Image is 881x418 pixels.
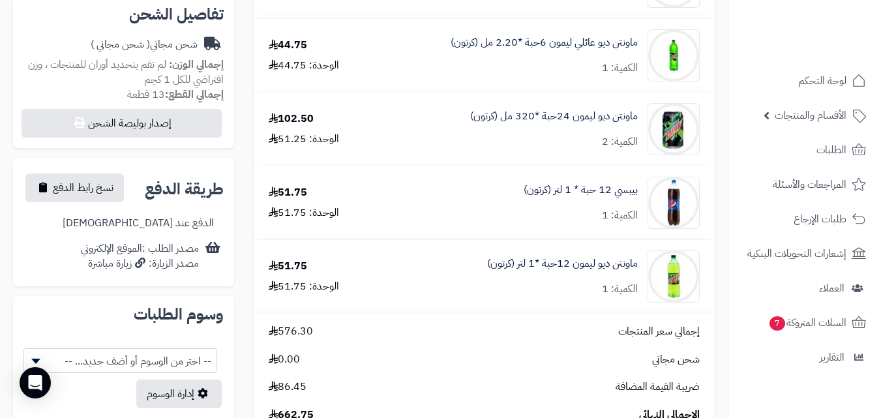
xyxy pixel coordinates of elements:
[648,29,699,82] img: 1747588858-4d4c8b2f-7c20-467b-8c41-c5b54741-90x90.jpg
[451,35,638,50] a: ماونتن ديو عائلي ليمون 6حبة *2.20 مل (كرتون)
[736,134,873,166] a: الطلبات
[269,380,306,395] span: 86.45
[28,57,224,87] span: لم تقم بتحديد أوزان للمنتجات ، وزن افتراضي للكل 1 كجم
[794,210,846,228] span: طلبات الإرجاع
[22,109,222,138] button: إصدار بوليصة الشحن
[816,141,846,159] span: الطلبات
[736,273,873,304] a: العملاء
[81,256,199,271] div: مصدر الزيارة: زيارة مباشرة
[20,367,51,398] div: Open Intercom Messenger
[820,348,844,366] span: التقارير
[127,87,224,102] small: 13 قطعة
[165,87,224,102] strong: إجمالي القطع:
[602,61,638,76] div: الكمية: 1
[269,112,314,127] div: 102.50
[736,307,873,338] a: السلات المتروكة7
[487,256,638,271] a: ماونتن ديو ليمون 12حبة *1 لتر (كرتون)
[736,65,873,97] a: لوحة التحكم
[23,306,224,322] h2: وسوم الطلبات
[652,352,700,367] span: شحن مجاني
[747,245,846,263] span: إشعارات التحويلات البنكية
[24,349,217,374] span: -- اختر من الوسوم أو أضف جديد... --
[775,106,846,125] span: الأقسام والمنتجات
[269,58,339,73] div: الوحدة: 44.75
[470,109,638,124] a: ماونتن ديو ليمون 24حبة *320 مل (كرتون)
[269,185,307,200] div: 51.75
[798,72,846,90] span: لوحة التحكم
[63,216,214,231] div: الدفع عند [DEMOGRAPHIC_DATA]
[269,205,339,220] div: الوحدة: 51.75
[91,37,150,52] span: ( شحن مجاني )
[269,38,307,53] div: 44.75
[819,279,844,297] span: العملاء
[602,282,638,297] div: الكمية: 1
[768,314,846,332] span: السلات المتروكة
[618,324,700,339] span: إجمالي سعر المنتجات
[736,342,873,373] a: التقارير
[269,279,339,294] div: الوحدة: 51.75
[616,380,700,395] span: ضريبة القيمة المضافة
[23,7,224,22] h2: تفاصيل الشحن
[648,103,699,155] img: 1747589162-6e7ff969-24c4-4b5f-83cf-0a0709aa-90x90.jpg
[736,238,873,269] a: إشعارات التحويلات البنكية
[773,175,846,194] span: المراجعات والأسئلة
[269,324,313,339] span: 576.30
[53,180,113,196] span: نسخ رابط الدفع
[269,132,339,147] div: الوحدة: 51.25
[91,37,198,52] div: شحن مجاني
[23,348,217,373] span: -- اختر من الوسوم أو أضف جديد... --
[145,181,224,197] h2: طريقة الدفع
[736,203,873,235] a: طلبات الإرجاع
[602,134,638,149] div: الكمية: 2
[769,316,785,331] span: 7
[25,173,124,202] button: نسخ رابط الدفع
[524,183,638,198] a: بيبسي 12 حبة * 1 لتر (كرتون)
[736,169,873,200] a: المراجعات والأسئلة
[169,57,224,72] strong: إجمالي الوزن:
[136,380,222,408] a: إدارة الوسوم
[81,241,199,271] div: مصدر الطلب :الموقع الإلكتروني
[602,208,638,223] div: الكمية: 1
[269,259,307,274] div: 51.75
[269,352,300,367] span: 0.00
[648,177,699,229] img: 1747594532-18409223-8150-4f06-d44a-9c8685d0-90x90.jpg
[648,250,699,303] img: 1748083677-012000002977_1-90x90.jpg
